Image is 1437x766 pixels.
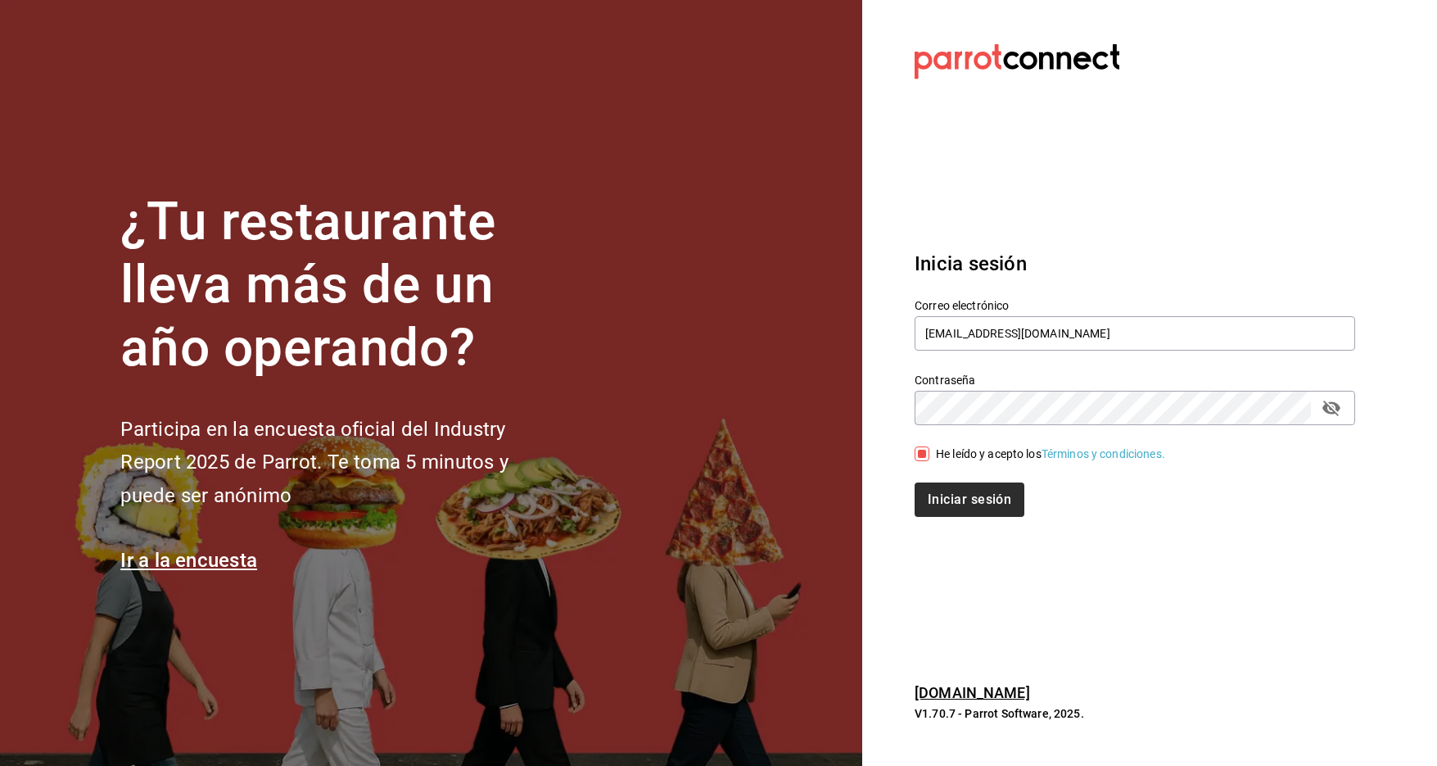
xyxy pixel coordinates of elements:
[915,483,1024,517] button: Iniciar sesión
[915,300,1355,311] label: Correo electrónico
[120,549,257,572] a: Ir a la encuesta
[915,249,1355,279] h3: Inicia sesión
[915,705,1355,722] p: V1.70.7 - Parrot Software, 2025.
[915,684,1030,701] a: [DOMAIN_NAME]
[1042,447,1165,460] a: Términos y condiciones.
[120,191,563,379] h1: ¿Tu restaurante lleva más de un año operando?
[1317,394,1345,422] button: passwordField
[936,446,1165,463] div: He leído y acepto los
[915,374,1355,386] label: Contraseña
[120,413,563,513] h2: Participa en la encuesta oficial del Industry Report 2025 de Parrot. Te toma 5 minutos y puede se...
[915,316,1355,351] input: Ingresa tu correo electrónico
